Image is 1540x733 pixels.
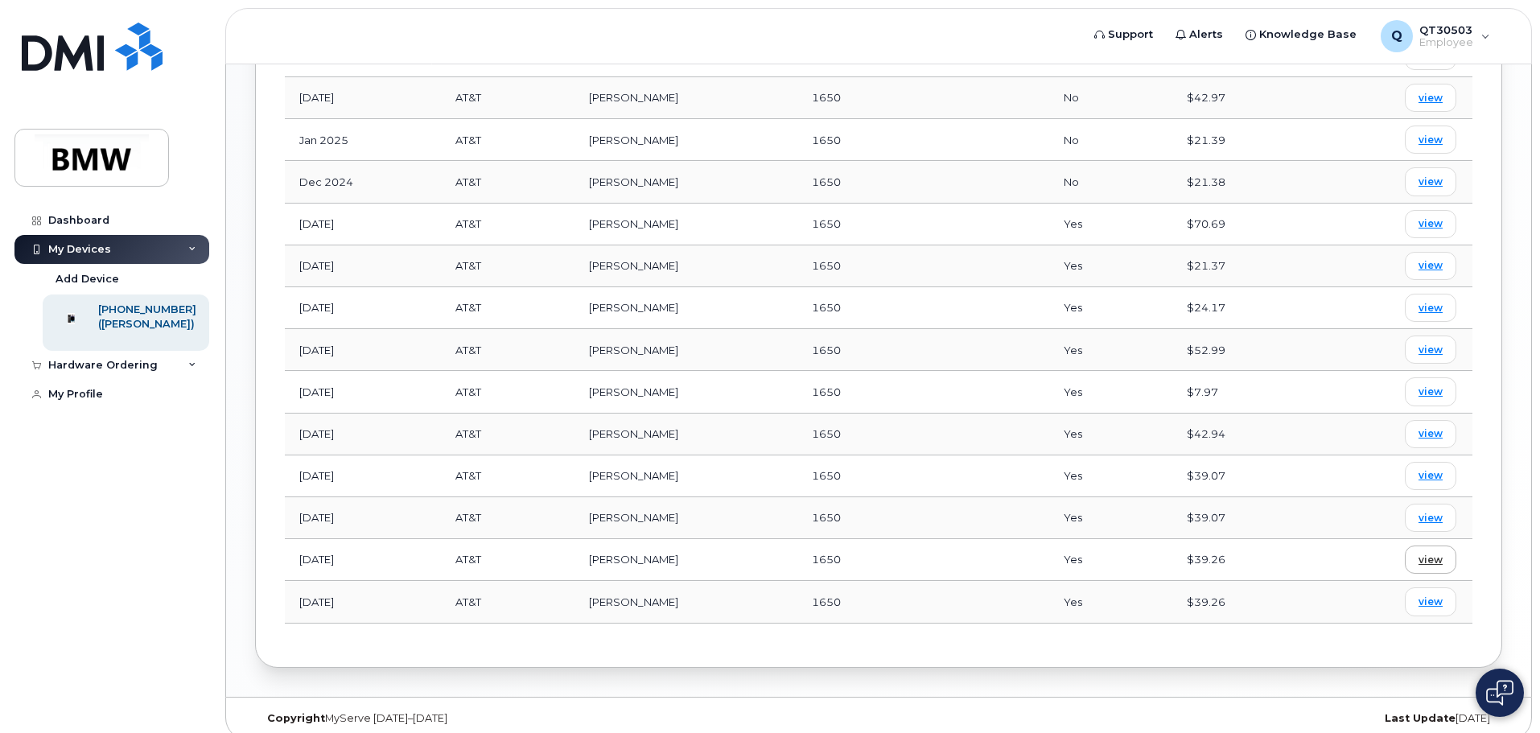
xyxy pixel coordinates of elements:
[812,91,841,104] span: 1650
[441,581,574,623] td: AT&T
[1187,468,1303,484] div: $39.07
[1187,510,1303,525] div: $39.07
[285,77,441,119] td: [DATE]
[285,497,441,539] td: [DATE]
[441,287,574,329] td: AT&T
[1419,595,1443,609] span: view
[1049,414,1172,455] td: Yes
[1187,175,1303,190] div: $21.38
[1419,133,1443,147] span: view
[1405,504,1456,532] a: view
[574,161,797,203] td: [PERSON_NAME]
[1391,27,1402,46] span: Q
[574,204,797,245] td: [PERSON_NAME]
[1187,385,1303,400] div: $7.97
[441,329,574,371] td: AT&T
[1049,161,1172,203] td: No
[1187,595,1303,610] div: $39.26
[285,581,441,623] td: [DATE]
[441,204,574,245] td: AT&T
[1049,371,1172,413] td: Yes
[1405,252,1456,280] a: view
[1405,336,1456,364] a: view
[1419,553,1443,567] span: view
[812,301,841,314] span: 1650
[1486,680,1513,706] img: Open chat
[1419,511,1443,525] span: view
[1049,287,1172,329] td: Yes
[1049,539,1172,581] td: Yes
[812,469,841,482] span: 1650
[1419,258,1443,273] span: view
[1419,343,1443,357] span: view
[1049,329,1172,371] td: Yes
[1187,552,1303,567] div: $39.26
[285,119,441,161] td: Jan 2025
[1405,294,1456,322] a: view
[574,581,797,623] td: [PERSON_NAME]
[1049,204,1172,245] td: Yes
[441,455,574,497] td: AT&T
[285,414,441,455] td: [DATE]
[1419,385,1443,399] span: view
[1187,133,1303,148] div: $21.39
[1187,300,1303,315] div: $24.17
[285,204,441,245] td: [DATE]
[1187,216,1303,232] div: $70.69
[574,414,797,455] td: [PERSON_NAME]
[441,539,574,581] td: AT&T
[1419,426,1443,441] span: view
[574,539,797,581] td: [PERSON_NAME]
[812,217,841,230] span: 1650
[1049,119,1172,161] td: No
[1405,126,1456,154] a: view
[1164,19,1234,51] a: Alerts
[574,497,797,539] td: [PERSON_NAME]
[1187,90,1303,105] div: $42.97
[1419,216,1443,231] span: view
[441,497,574,539] td: AT&T
[1419,23,1473,36] span: QT30503
[285,161,441,203] td: Dec 2024
[285,455,441,497] td: [DATE]
[285,329,441,371] td: [DATE]
[441,119,574,161] td: AT&T
[574,371,797,413] td: [PERSON_NAME]
[1419,36,1473,49] span: Employee
[812,595,841,608] span: 1650
[812,553,841,566] span: 1650
[1405,377,1456,406] a: view
[812,427,841,440] span: 1650
[812,175,841,188] span: 1650
[1405,546,1456,574] a: view
[1049,77,1172,119] td: No
[574,329,797,371] td: [PERSON_NAME]
[1049,245,1172,287] td: Yes
[574,245,797,287] td: [PERSON_NAME]
[1187,343,1303,358] div: $52.99
[1189,27,1223,43] span: Alerts
[267,712,325,724] strong: Copyright
[1187,426,1303,442] div: $42.94
[1405,84,1456,112] a: view
[285,539,441,581] td: [DATE]
[441,371,574,413] td: AT&T
[255,712,671,725] div: MyServe [DATE]–[DATE]
[1385,712,1456,724] strong: Last Update
[574,77,797,119] td: [PERSON_NAME]
[574,455,797,497] td: [PERSON_NAME]
[1049,455,1172,497] td: Yes
[1369,20,1501,52] div: QT30503
[812,511,841,524] span: 1650
[1405,462,1456,490] a: view
[812,134,841,146] span: 1650
[574,287,797,329] td: [PERSON_NAME]
[285,245,441,287] td: [DATE]
[1419,175,1443,189] span: view
[1405,210,1456,238] a: view
[441,77,574,119] td: AT&T
[1108,27,1153,43] span: Support
[1419,301,1443,315] span: view
[812,259,841,272] span: 1650
[1049,581,1172,623] td: Yes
